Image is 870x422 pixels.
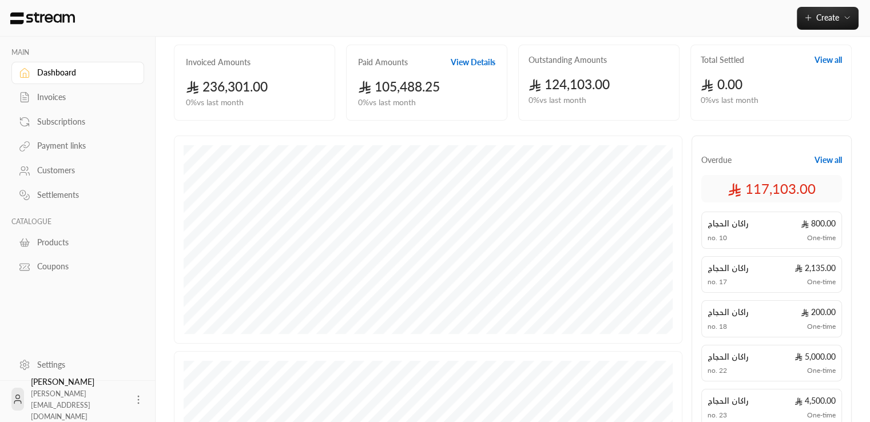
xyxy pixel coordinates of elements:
h2: Outstanding Amounts [529,54,607,66]
p: MAIN [11,48,144,57]
span: no. 22 [708,366,727,375]
span: 4,500.00 [794,395,836,407]
button: View Details [451,57,495,68]
span: Overdue [701,154,732,166]
img: Logo [9,12,76,25]
span: 0 % vs last month [186,97,244,109]
a: Payment links [11,135,144,157]
a: Settlements [11,184,144,206]
div: Dashboard [37,67,130,78]
span: راكان الحجاج [708,351,749,363]
span: 124,103.00 [529,77,610,92]
button: Create [797,7,859,30]
div: Payment links [37,140,130,152]
a: Coupons [11,256,144,278]
span: 2,135.00 [794,262,836,274]
h2: Paid Amounts [358,57,408,68]
p: CATALOGUE [11,217,144,226]
div: Products [37,237,130,248]
div: Settings [37,359,130,371]
a: Settings [11,353,144,376]
span: 200.00 [801,306,836,318]
span: راكان الحجاج [708,306,749,318]
div: Coupons [37,261,130,272]
span: 0 % vs last month [358,97,416,109]
span: 117,103.00 [728,180,815,198]
button: View all [815,154,842,166]
span: no. 17 [708,277,727,286]
span: One-time [807,322,836,331]
span: 0 % vs last month [701,94,758,106]
button: View all [815,54,842,66]
a: Customers [11,160,144,182]
span: Create [816,13,839,22]
div: [PERSON_NAME] [31,376,126,422]
h2: Invoiced Amounts [186,57,251,68]
span: no. 23 [708,411,727,420]
span: 0.00 [701,77,742,92]
div: Subscriptions [37,116,130,128]
span: راكان الحجاج [708,262,749,274]
span: One-time [807,233,836,242]
span: One-time [807,411,836,420]
span: راكان الحجاج [708,395,749,407]
span: 800.00 [801,218,836,229]
div: Customers [37,165,130,176]
span: no. 10 [708,233,727,242]
span: 5,000.00 [794,351,836,363]
span: راكان الحجاج [708,218,749,229]
a: Invoices [11,86,144,109]
div: Settlements [37,189,130,201]
span: 0 % vs last month [529,94,586,106]
a: Products [11,231,144,253]
a: Dashboard [11,62,144,84]
span: One-time [807,366,836,375]
span: 236,301.00 [186,79,268,94]
div: Invoices [37,91,130,103]
span: 105,488.25 [358,79,440,94]
span: [PERSON_NAME][EMAIL_ADDRESS][DOMAIN_NAME] [31,389,90,421]
a: Subscriptions [11,110,144,133]
h2: Total Settled [701,54,744,66]
span: One-time [807,277,836,286]
span: no. 18 [708,322,727,331]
